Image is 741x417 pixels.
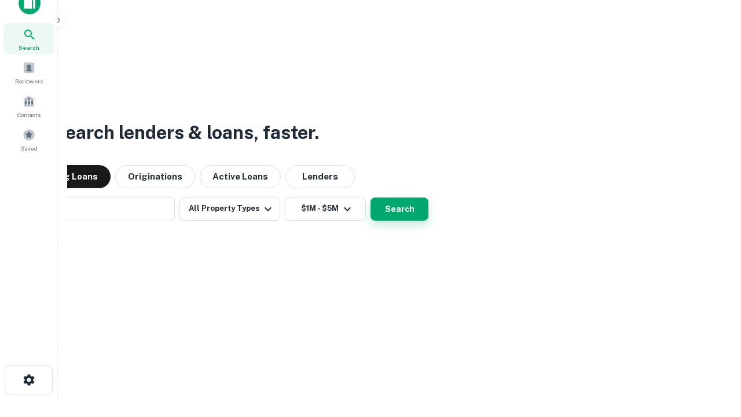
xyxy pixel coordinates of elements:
[15,76,43,86] span: Borrowers
[370,197,428,221] button: Search
[3,57,54,88] a: Borrowers
[17,110,41,119] span: Contacts
[3,124,54,155] a: Saved
[285,165,355,188] button: Lenders
[683,324,741,380] iframe: Chat Widget
[21,144,38,153] span: Saved
[53,119,319,147] h3: Search lenders & loans, faster.
[19,43,39,52] span: Search
[3,90,54,122] a: Contacts
[285,197,366,221] button: $1M - $5M
[179,197,280,221] button: All Property Types
[200,165,281,188] button: Active Loans
[3,23,54,54] a: Search
[115,165,195,188] button: Originations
